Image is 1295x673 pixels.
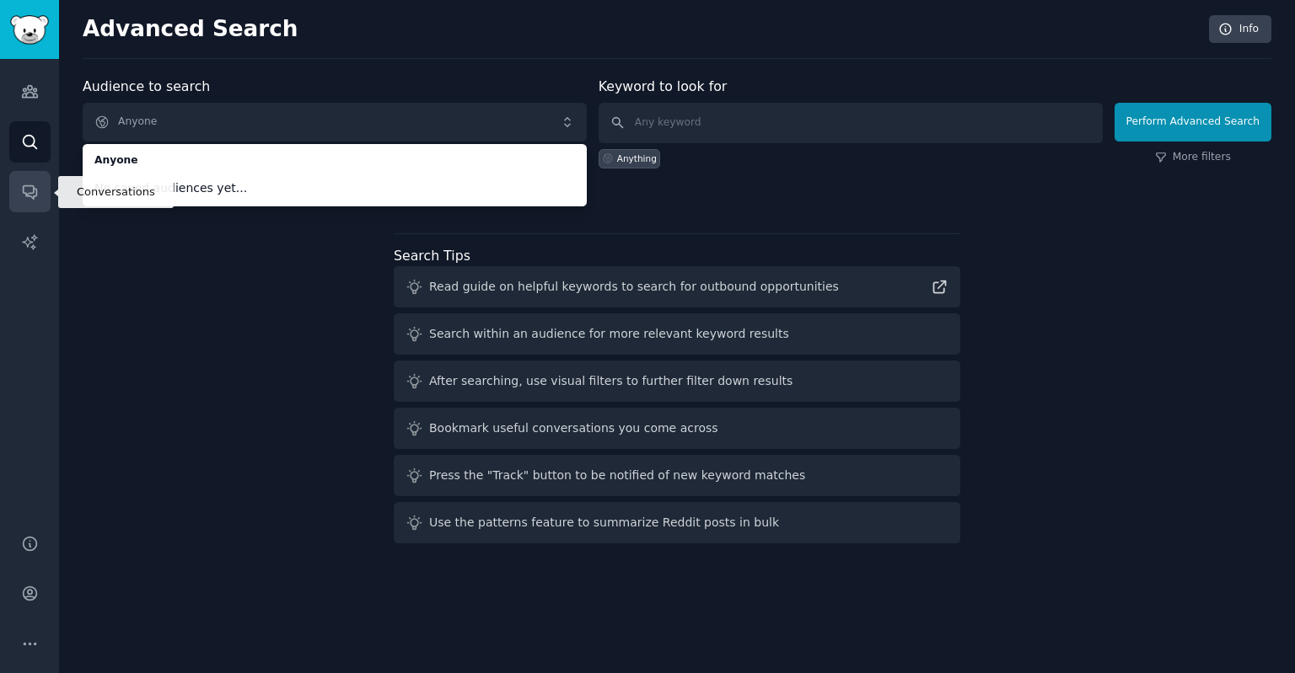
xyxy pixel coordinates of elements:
[429,278,839,296] div: Read guide on helpful keywords to search for outbound opportunities
[429,514,779,531] div: Use the patterns feature to summarize Reddit posts in bulk
[94,153,575,168] span: Anyone
[1209,15,1271,44] a: Info
[83,16,1200,43] h2: Advanced Search
[429,372,793,390] div: After searching, use visual filters to further filter down results
[429,467,805,484] div: Press the "Track" button to be notified of new keyword matches
[617,152,657,164] div: Anything
[83,78,210,94] label: Audience to search
[10,15,49,45] img: GummySearch logo
[94,179,575,197] span: No saved audiences yet...
[429,325,789,343] div: Search within an audience for more relevant keyword results
[1155,150,1231,165] a: More filters
[394,248,470,264] label: Search Tips
[83,103,587,142] button: Anyone
[599,78,728,94] label: Keyword to look for
[83,144,587,206] ul: Anyone
[1115,103,1271,142] button: Perform Advanced Search
[599,103,1103,143] input: Any keyword
[429,419,718,437] div: Bookmark useful conversations you come across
